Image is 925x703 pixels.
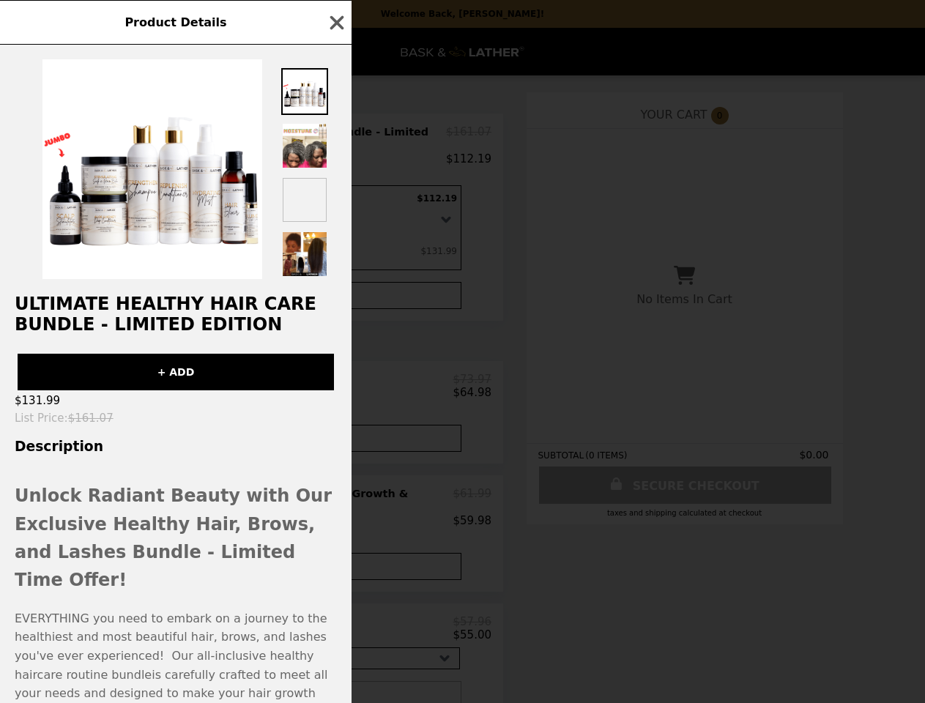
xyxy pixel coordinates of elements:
span: healthy haircare routine bundle [15,649,314,682]
button: + ADD [18,354,334,390]
img: Thumbnail 4 [281,231,328,278]
span: $161.07 [68,412,114,425]
img: Thumbnail 2 [281,122,328,169]
span: Product Details [125,15,226,29]
span: EVERYTHING you need to embark on a journey to the healthiest and most beautiful hair, brows, and ... [15,611,327,663]
img: Thumbnail 1 [281,68,328,115]
strong: Unlock Radiant Beauty with Our Exclusive Healthy Hair, Brows, and Lashes Bundle - Limited Time Of... [15,486,332,590]
img: Thumbnail 3 [281,176,328,223]
img: Default Title [42,59,262,279]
